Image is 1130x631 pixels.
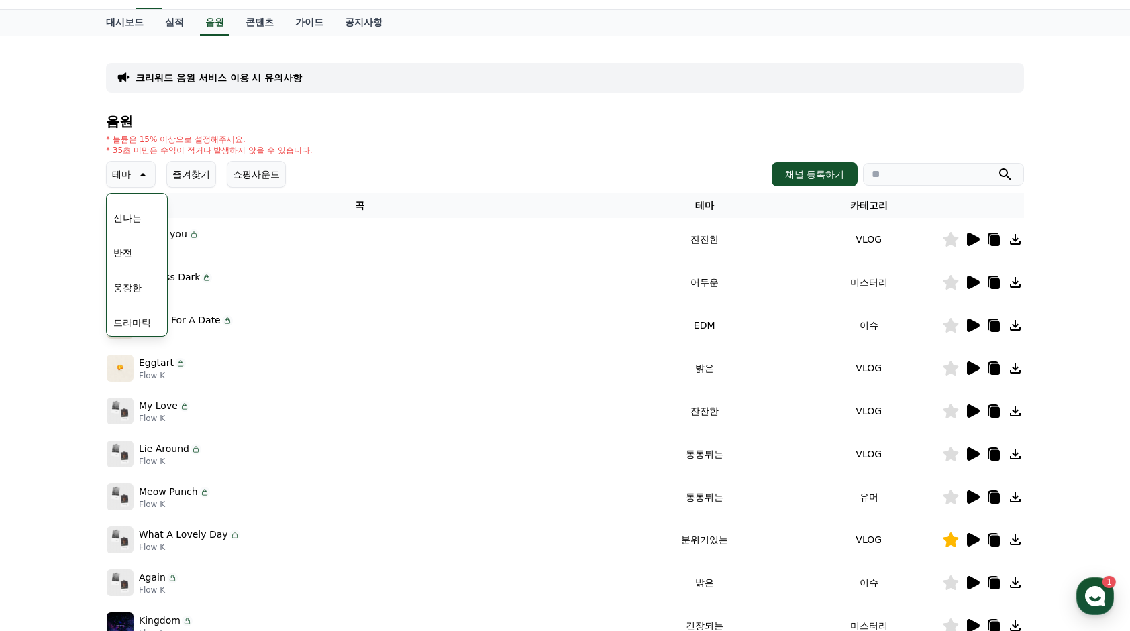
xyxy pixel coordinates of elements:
p: Eggtart [139,356,174,370]
td: 이슈 [795,304,942,347]
a: 설정 [173,425,258,459]
a: 크리워드 음원 서비스 이용 시 유의사항 [136,71,302,84]
a: 1대화 [89,425,173,459]
p: 테마 [112,165,131,184]
a: 대시보드 [95,10,154,36]
td: 유머 [795,475,942,518]
h4: 음원 [106,114,1024,129]
img: music [107,569,134,596]
img: music [107,483,134,510]
td: EDM [613,304,795,347]
p: Lie Around [139,442,189,456]
span: 홈 [42,445,50,456]
p: Flow K [139,585,178,595]
td: 밝은 [613,561,795,604]
button: 즐겨찾기 [166,161,216,188]
p: Flow J [139,284,212,295]
p: Flow J [139,241,199,252]
a: 실적 [154,10,195,36]
td: VLOG [795,390,942,433]
td: 분위기있는 [613,518,795,561]
p: Again [139,571,166,585]
th: 카테고리 [795,193,942,218]
p: What A Lovely Day [139,528,228,542]
td: 이슈 [795,561,942,604]
button: 반전 [108,238,138,268]
span: 설정 [207,445,223,456]
p: Flow K [139,413,190,424]
button: 테마 [106,161,156,188]
img: music [107,355,134,382]
td: 잔잔한 [613,390,795,433]
td: VLOG [795,433,942,475]
a: 공지사항 [334,10,393,36]
img: music [107,441,134,467]
td: 미스터리 [795,261,942,304]
td: 밝은 [613,347,795,390]
p: * 볼륨은 15% 이상으로 설정해주세요. [106,134,313,145]
button: 웅장한 [108,273,147,302]
th: 곡 [106,193,613,218]
td: VLOG [795,218,942,261]
p: Meow Punch [139,485,198,499]
p: Kingdom [139,614,181,628]
img: music [107,398,134,424]
a: 가이드 [285,10,334,36]
a: 음원 [200,10,229,36]
p: * 35초 미만은 수익이 적거나 발생하지 않을 수 있습니다. [106,145,313,156]
span: 대화 [123,446,139,457]
p: Flow K [139,542,240,553]
span: 1 [136,424,141,435]
p: Flow K [139,370,186,381]
p: My Love [139,399,178,413]
button: 쇼핑사운드 [227,161,286,188]
a: 콘텐츠 [235,10,285,36]
th: 테마 [613,193,795,218]
a: 홈 [4,425,89,459]
td: 통통튀는 [613,475,795,518]
td: VLOG [795,347,942,390]
img: music [107,526,134,553]
button: 신나는 [108,203,147,233]
p: Flow K [139,456,201,467]
td: 잔잔한 [613,218,795,261]
button: 드라마틱 [108,308,156,337]
p: Endless Dark [139,270,200,284]
td: VLOG [795,518,942,561]
button: 채널 등록하기 [772,162,858,186]
p: Ready For A Date [139,313,221,327]
p: Flow K [139,499,210,510]
p: Flow K [139,327,233,338]
td: 통통튀는 [613,433,795,475]
td: 어두운 [613,261,795,304]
